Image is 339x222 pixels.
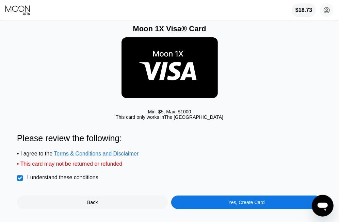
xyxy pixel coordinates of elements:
[27,174,98,181] div: I understand these conditions
[17,175,24,182] div: 
[116,114,223,120] div: This card only works in The [GEOGRAPHIC_DATA]
[17,24,322,33] div: Moon 1X Visa® Card
[148,109,191,114] div: Min: $ 5 , Max: $ 1000
[17,133,322,143] div: Please review the following:
[292,3,316,17] div: $18.73
[87,200,98,205] div: Back
[54,151,139,156] span: Terms & Conditions and Disclaimer
[17,151,322,157] div: • I agree to the
[228,200,265,205] div: Yes, Create Card
[171,196,322,209] div: Yes, Create Card
[17,196,168,209] div: Back
[17,161,322,167] div: • This card may not be returned or refunded
[312,195,334,217] iframe: Button to launch messaging window
[295,7,312,13] div: $18.73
